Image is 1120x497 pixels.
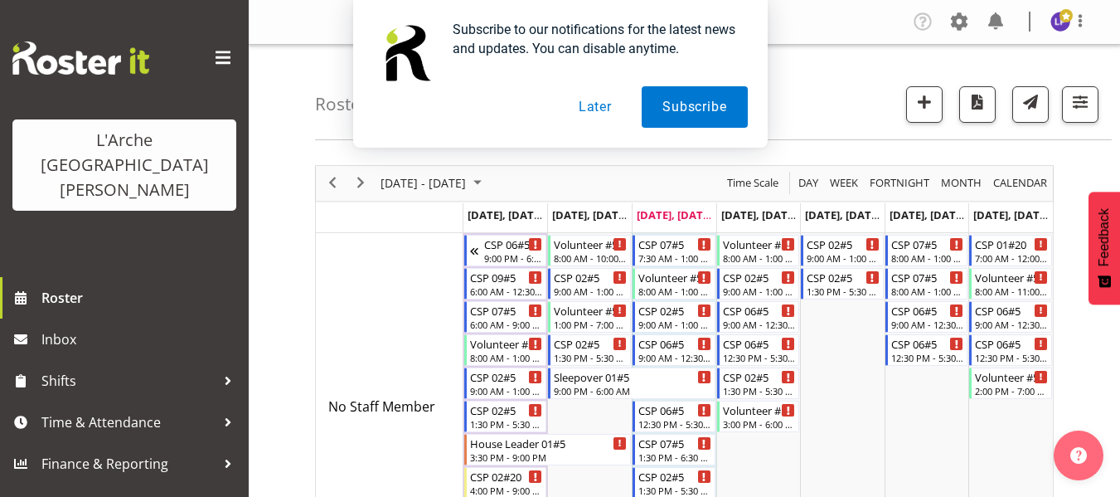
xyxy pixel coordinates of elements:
[638,302,711,319] div: CSP 02#5
[1097,208,1112,266] span: Feedback
[554,351,627,364] div: 1:30 PM - 5:30 PM
[554,384,710,397] div: 9:00 PM - 6:00 AM
[969,235,1052,266] div: No Staff Member"s event - CSP 01#20 Begin From Sunday, September 28, 2025 at 7:00:00 AM GMT+13:00...
[807,285,880,298] div: 1:30 PM - 5:30 PM
[725,173,782,193] button: Time Scale
[548,235,631,266] div: No Staff Member"s event - Volunteer #5 Begin From Tuesday, September 23, 2025 at 8:00:00 AM GMT+1...
[554,285,627,298] div: 9:00 AM - 1:00 PM
[375,166,492,201] div: September 22 - 28, 2025
[717,368,800,399] div: No Staff Member"s event - CSP 02#5 Begin From Thursday, September 25, 2025 at 1:30:00 PM GMT+12:0...
[638,251,711,265] div: 7:30 AM - 1:00 PM
[633,434,715,465] div: No Staff Member"s event - CSP 07#5 Begin From Wednesday, September 24, 2025 at 1:30:00 PM GMT+12:...
[975,351,1048,364] div: 12:30 PM - 5:30 PM
[464,401,547,432] div: No Staff Member"s event - CSP 02#5 Begin From Monday, September 22, 2025 at 1:30:00 PM GMT+12:00 ...
[470,318,543,331] div: 6:00 AM - 9:00 AM
[558,86,633,128] button: Later
[41,410,216,435] span: Time & Attendance
[470,417,543,431] div: 1:30 PM - 5:30 PM
[328,397,435,417] a: No Staff Member
[554,368,710,385] div: Sleepover 01#5
[41,451,216,476] span: Finance & Reporting
[723,318,796,331] div: 9:00 AM - 12:30 PM
[41,368,216,393] span: Shifts
[885,301,968,333] div: No Staff Member"s event - CSP 06#5 Begin From Saturday, September 27, 2025 at 9:00:00 AM GMT+12:0...
[554,302,627,319] div: Volunteer #5
[796,173,822,193] button: Timeline Day
[723,269,796,285] div: CSP 02#5
[470,402,543,418] div: CSP 02#5
[992,173,1049,193] span: calendar
[350,173,372,193] button: Next
[973,207,1049,222] span: [DATE], [DATE]
[807,236,880,252] div: CSP 02#5
[723,251,796,265] div: 8:00 AM - 1:00 PM
[891,318,964,331] div: 9:00 AM - 12:30 PM
[638,435,711,451] div: CSP 07#5
[891,351,964,364] div: 12:30 PM - 5:30 PM
[470,302,543,319] div: CSP 07#5
[891,236,964,252] div: CSP 07#5
[867,173,933,193] button: Fortnight
[797,173,820,193] span: Day
[638,269,711,285] div: Volunteer #5
[464,368,547,399] div: No Staff Member"s event - CSP 02#5 Begin From Monday, September 22, 2025 at 9:00:00 AM GMT+12:00 ...
[805,207,880,222] span: [DATE], [DATE]
[969,268,1052,300] div: No Staff Member"s event - Volunteer #5 Begin From Sunday, September 28, 2025 at 8:00:00 AM GMT+13...
[723,402,796,418] div: Volunteer #5
[464,434,631,465] div: No Staff Member"s event - House Leader 01#5 Begin From Monday, September 22, 2025 at 3:30:00 PM G...
[721,207,797,222] span: [DATE], [DATE]
[891,302,964,319] div: CSP 06#5
[939,173,983,193] span: Month
[723,302,796,319] div: CSP 06#5
[991,173,1050,193] button: Month
[638,351,711,364] div: 9:00 AM - 12:30 PM
[638,285,711,298] div: 8:00 AM - 1:00 PM
[975,251,1048,265] div: 7:00 AM - 12:00 PM
[717,301,800,333] div: No Staff Member"s event - CSP 06#5 Begin From Thursday, September 25, 2025 at 9:00:00 AM GMT+12:0...
[464,235,547,266] div: No Staff Member"s event - CSP 06#5 Begin From Sunday, September 21, 2025 at 9:00:00 PM GMT+12:00 ...
[717,268,800,300] div: No Staff Member"s event - CSP 02#5 Begin From Thursday, September 25, 2025 at 9:00:00 AM GMT+12:0...
[885,334,968,366] div: No Staff Member"s event - CSP 06#5 Begin From Saturday, September 27, 2025 at 12:30:00 PM GMT+12:...
[807,251,880,265] div: 9:00 AM - 1:00 PM
[470,285,543,298] div: 6:00 AM - 12:30 PM
[548,301,631,333] div: No Staff Member"s event - Volunteer #5 Begin From Tuesday, September 23, 2025 at 1:00:00 PM GMT+1...
[723,417,796,431] div: 3:00 PM - 6:00 PM
[723,236,796,252] div: Volunteer #5
[975,269,1048,285] div: Volunteer #5
[318,166,347,201] div: previous period
[638,451,711,464] div: 1:30 PM - 6:30 PM
[633,401,715,432] div: No Staff Member"s event - CSP 06#5 Begin From Wednesday, September 24, 2025 at 12:30:00 PM GMT+12...
[548,334,631,366] div: No Staff Member"s event - CSP 02#5 Begin From Tuesday, September 23, 2025 at 1:30:00 PM GMT+12:00...
[638,484,711,497] div: 1:30 PM - 5:30 PM
[890,207,965,222] span: [DATE], [DATE]
[439,20,748,58] div: Subscribe to our notifications for the latest news and updates. You can disable anytime.
[723,368,796,385] div: CSP 02#5
[975,335,1048,352] div: CSP 06#5
[975,302,1048,319] div: CSP 06#5
[633,268,715,300] div: No Staff Member"s event - Volunteer #5 Begin From Wednesday, September 24, 2025 at 8:00:00 AM GMT...
[484,251,543,265] div: 9:00 PM - 6:00 AM
[975,384,1048,397] div: 2:00 PM - 7:00 PM
[642,86,747,128] button: Subscribe
[637,207,712,222] span: [DATE], [DATE]
[885,235,968,266] div: No Staff Member"s event - CSP 07#5 Begin From Saturday, September 27, 2025 at 8:00:00 AM GMT+12:0...
[554,269,627,285] div: CSP 02#5
[638,335,711,352] div: CSP 06#5
[633,334,715,366] div: No Staff Member"s event - CSP 06#5 Begin From Wednesday, September 24, 2025 at 9:00:00 AM GMT+12:...
[470,384,543,397] div: 9:00 AM - 1:00 PM
[1070,447,1087,464] img: help-xxl-2.png
[717,334,800,366] div: No Staff Member"s event - CSP 06#5 Begin From Thursday, September 25, 2025 at 12:30:00 PM GMT+12:...
[464,301,547,333] div: No Staff Member"s event - CSP 07#5 Begin From Monday, September 22, 2025 at 6:00:00 AM GMT+12:00 ...
[552,207,628,222] span: [DATE], [DATE]
[554,236,627,252] div: Volunteer #5
[470,435,627,451] div: House Leader 01#5
[717,235,800,266] div: No Staff Member"s event - Volunteer #5 Begin From Thursday, September 25, 2025 at 8:00:00 AM GMT+...
[470,335,543,352] div: Volunteer #5
[548,268,631,300] div: No Staff Member"s event - CSP 02#5 Begin From Tuesday, September 23, 2025 at 9:00:00 AM GMT+12:00...
[328,397,435,416] span: No Staff Member
[484,236,543,252] div: CSP 06#5
[378,173,489,193] button: September 2025
[554,335,627,352] div: CSP 02#5
[638,402,711,418] div: CSP 06#5
[969,334,1052,366] div: No Staff Member"s event - CSP 06#5 Begin From Sunday, September 28, 2025 at 12:30:00 PM GMT+13:00...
